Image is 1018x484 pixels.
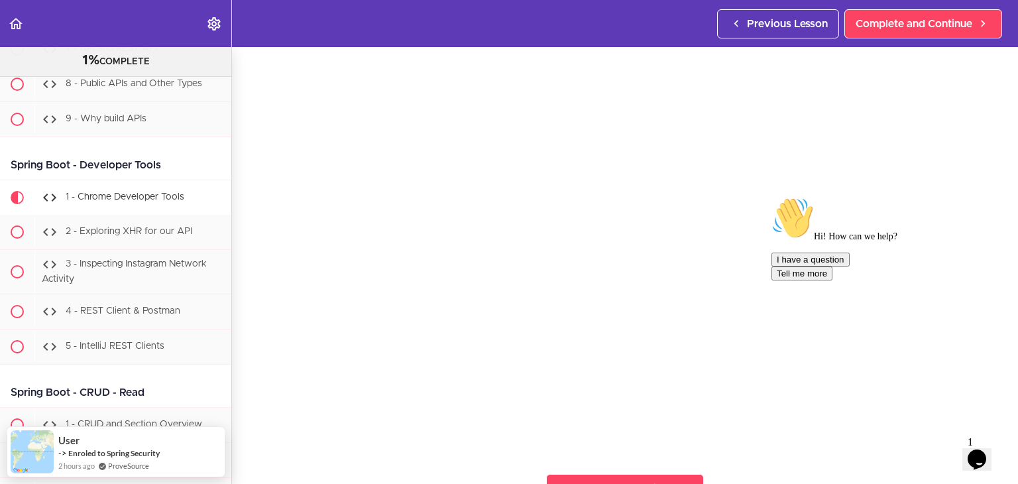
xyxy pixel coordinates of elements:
[717,9,839,38] a: Previous Lesson
[856,16,972,32] span: Complete and Continue
[58,435,80,446] span: User
[108,460,149,471] a: ProveSource
[766,192,1005,424] iframe: chat widget
[42,259,207,284] span: 3 - Inspecting Instagram Network Activity
[11,430,54,473] img: provesource social proof notification image
[58,448,67,458] span: ->
[66,306,180,316] span: 4 - REST Client & Postman
[17,52,215,70] div: COMPLETE
[82,54,99,67] span: 1%
[8,16,24,32] svg: Back to course curriculum
[962,431,1005,471] iframe: chat widget
[5,61,84,75] button: I have a question
[68,448,160,458] a: Enroled to Spring Security
[66,341,164,351] span: 5 - IntelliJ REST Clients
[5,75,66,89] button: Tell me more
[66,192,184,202] span: 1 - Chrome Developer Tools
[5,5,48,48] img: :wave:
[747,16,828,32] span: Previous Lesson
[58,460,95,471] span: 2 hours ago
[66,227,192,236] span: 2 - Exploring XHR for our API
[206,16,222,32] svg: Settings Menu
[66,114,146,123] span: 9 - Why build APIs
[5,5,244,89] div: 👋Hi! How can we help?I have a questionTell me more
[844,9,1002,38] a: Complete and Continue
[66,420,202,429] span: 1 - CRUD and Section Overview
[5,40,131,50] span: Hi! How can we help?
[66,79,202,88] span: 8 - Public APIs and Other Types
